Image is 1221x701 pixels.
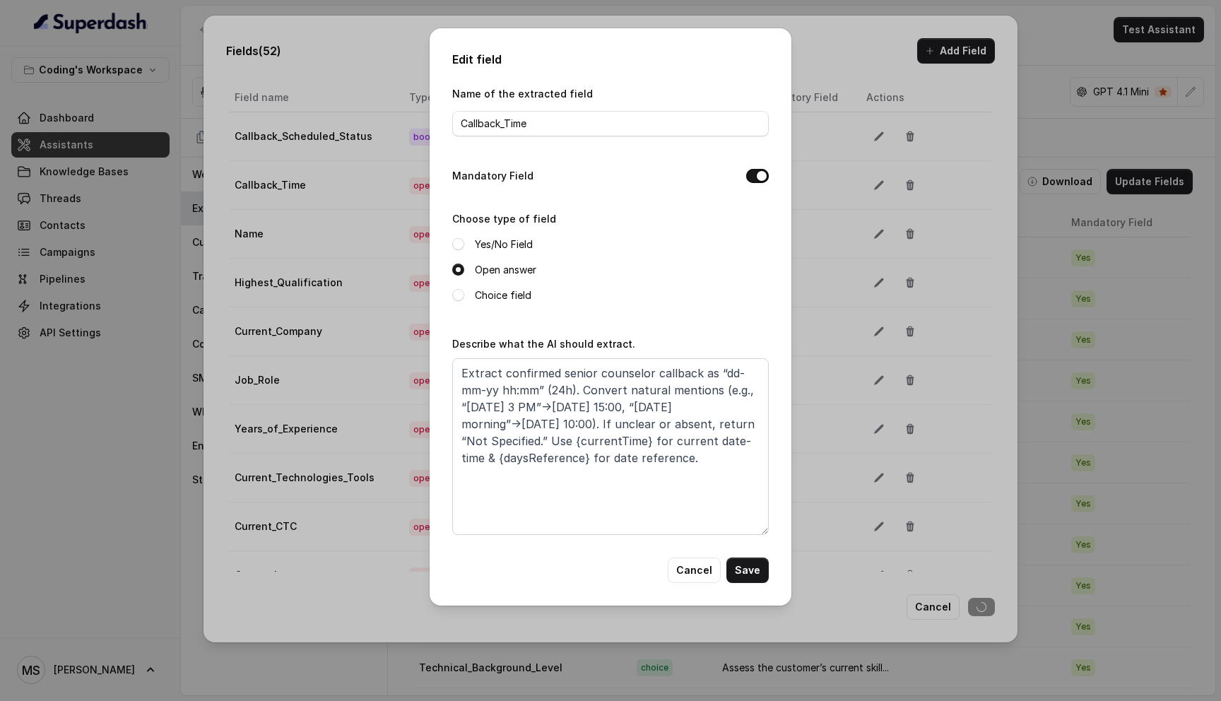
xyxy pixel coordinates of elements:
[452,213,556,225] label: Choose type of field
[452,51,769,68] h2: Edit field
[452,338,635,350] label: Describe what the AI should extract.
[475,236,533,253] label: Yes/No Field
[475,287,531,304] label: Choice field
[475,261,536,278] label: Open answer
[452,167,533,184] label: Mandatory Field
[668,558,721,583] button: Cancel
[726,558,769,583] button: Save
[452,358,769,535] textarea: Extract confirmed senior counselor callback as “dd-mm-yy hh:mm” (24h). Convert natural mentions (...
[452,88,593,100] label: Name of the extracted field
